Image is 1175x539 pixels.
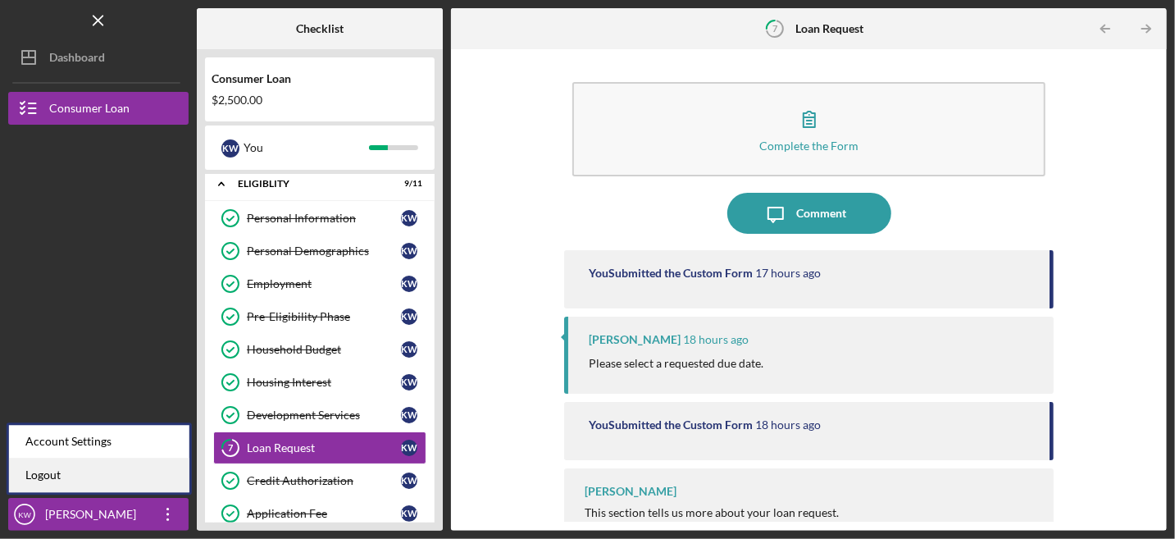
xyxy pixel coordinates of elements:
div: You Submitted the Custom Form [589,418,753,432]
div: K W [401,407,417,423]
time: 2025-10-07 19:36 [683,333,749,346]
div: K W [401,505,417,522]
div: This section tells us more about your loan request. [585,506,1037,519]
div: Complete the Form [759,139,858,152]
div: Credit Authorization [247,474,401,487]
div: Loan Request [247,441,401,454]
div: K W [401,473,417,489]
a: Household BudgetKW [213,333,426,366]
div: K W [401,210,417,226]
div: Development Services [247,409,401,422]
a: Application FeeKW [213,497,426,530]
a: EmploymentKW [213,267,426,300]
div: You [244,134,369,162]
button: Complete the Form [572,82,1045,176]
div: Pre-Eligibility Phase [247,310,401,323]
div: $2,500.00 [212,94,428,107]
p: Please select a requested due date. [589,354,763,372]
a: Housing InterestKW [213,366,426,399]
tspan: 7 [228,443,234,454]
a: Logout [9,459,189,492]
div: Account Settings [9,425,189,459]
div: Eligiblity [238,179,381,189]
div: Housing Interest [247,376,401,389]
a: Personal DemographicsKW [213,235,426,267]
div: K W [401,276,417,292]
div: Household Budget [247,343,401,356]
div: Employment [247,277,401,290]
div: [PERSON_NAME] [41,498,148,535]
a: Pre-Eligibility PhaseKW [213,300,426,333]
a: Development ServicesKW [213,399,426,432]
a: 7Loan RequestKW [213,432,426,464]
button: Consumer Loan [8,92,189,125]
div: Personal Information [247,212,401,225]
div: 9 / 11 [393,179,422,189]
div: Consumer Loan [212,72,428,85]
div: [PERSON_NAME] [585,485,676,498]
button: Dashboard [8,41,189,74]
div: Application Fee [247,507,401,520]
div: K W [401,341,417,358]
div: K W [401,374,417,391]
button: KW[PERSON_NAME] [8,498,189,531]
div: K W [401,440,417,456]
a: Credit AuthorizationKW [213,464,426,497]
b: Checklist [296,22,344,35]
div: [PERSON_NAME] [589,333,681,346]
time: 2025-10-07 20:31 [755,267,821,280]
tspan: 7 [772,23,778,34]
div: Comment [796,193,846,234]
div: You Submitted the Custom Form [589,267,753,280]
div: K W [401,308,417,325]
b: Loan Request [795,22,863,35]
button: Comment [727,193,891,234]
div: K W [401,243,417,259]
a: Personal InformationKW [213,202,426,235]
div: K W [221,139,239,158]
time: 2025-10-07 19:29 [755,418,821,432]
text: KW [18,510,31,519]
div: Personal Demographics [247,244,401,258]
div: Dashboard [49,41,105,78]
div: Consumer Loan [49,92,130,129]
